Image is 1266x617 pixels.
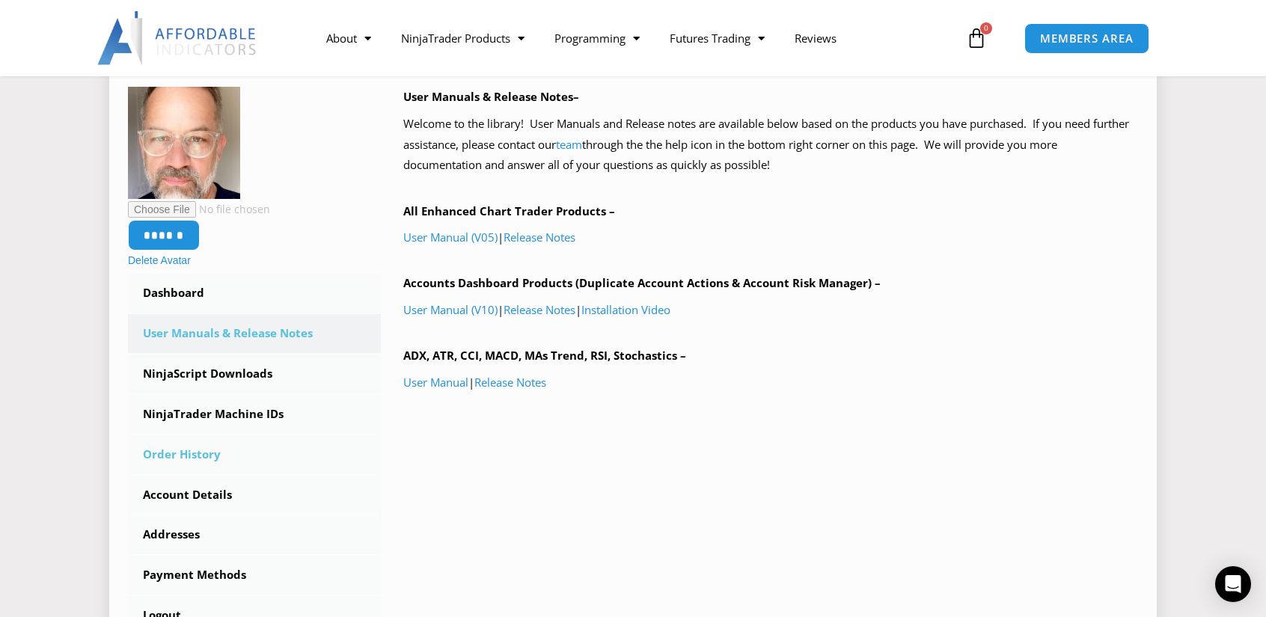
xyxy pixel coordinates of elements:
[403,372,1139,393] p: |
[403,300,1139,321] p: | |
[128,254,191,266] a: Delete Avatar
[97,11,258,65] img: LogoAI | Affordable Indicators – NinjaTrader
[128,435,381,474] a: Order History
[581,302,670,317] a: Installation Video
[1040,33,1134,44] span: MEMBERS AREA
[403,375,468,390] a: User Manual
[403,227,1139,248] p: |
[403,230,498,245] a: User Manual (V05)
[128,274,381,313] a: Dashboard
[1215,566,1251,602] div: Open Intercom Messenger
[403,203,615,218] b: All Enhanced Chart Trader Products –
[128,395,381,434] a: NinjaTrader Machine IDs
[128,556,381,595] a: Payment Methods
[128,314,381,353] a: User Manuals & Release Notes
[403,89,579,104] b: User Manuals & Release Notes–
[403,114,1139,176] p: Welcome to the library! User Manuals and Release notes are available below based on the products ...
[980,22,992,34] span: 0
[780,21,851,55] a: Reviews
[403,302,498,317] a: User Manual (V10)
[128,87,240,199] img: John%20Frantz%20Pic_alt-150x150.jpg
[944,16,1009,60] a: 0
[474,375,546,390] a: Release Notes
[504,302,575,317] a: Release Notes
[504,230,575,245] a: Release Notes
[128,515,381,554] a: Addresses
[556,137,582,152] a: team
[403,275,881,290] b: Accounts Dashboard Products (Duplicate Account Actions & Account Risk Manager) –
[311,21,962,55] nav: Menu
[128,476,381,515] a: Account Details
[128,354,381,393] a: NinjaScript Downloads
[386,21,539,55] a: NinjaTrader Products
[539,21,655,55] a: Programming
[311,21,386,55] a: About
[403,348,686,363] b: ADX, ATR, CCI, MACD, MAs Trend, RSI, Stochastics –
[1024,23,1149,54] a: MEMBERS AREA
[655,21,780,55] a: Futures Trading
